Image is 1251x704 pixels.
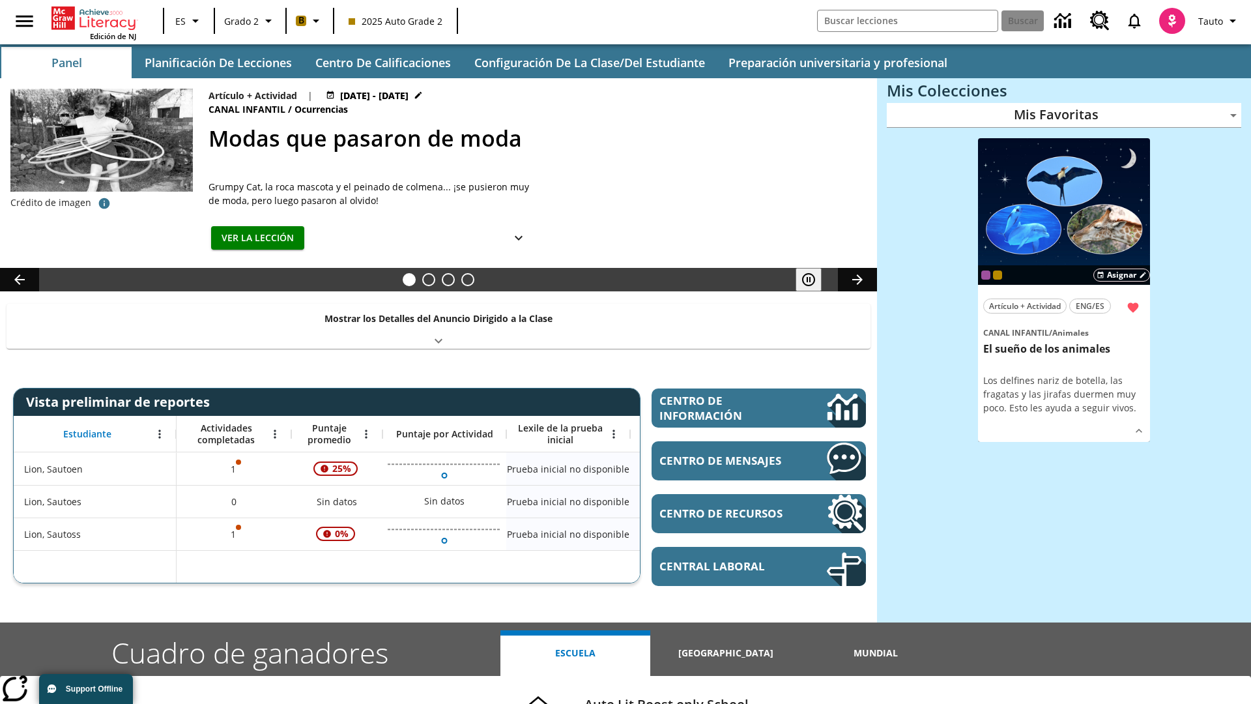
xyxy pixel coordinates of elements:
button: Abrir menú [356,424,376,444]
span: 2025 Auto Grade 2 [349,14,442,28]
button: Mundial [801,630,951,676]
button: Remover de Favoritas [1121,296,1145,319]
input: Buscar campo [818,10,998,31]
div: Pausar [796,268,835,291]
div: Grumpy Cat, la roca mascota y el peinado de colmena... ¡se pusieron muy de moda, pero luego pasar... [208,180,534,207]
img: avatar image [1159,8,1185,34]
div: 1, Es posible que sea inválido el puntaje de una o más actividades., Lion, Sautoen [177,452,291,485]
span: Vista preliminar de reportes [26,393,216,411]
span: / [1049,327,1052,338]
span: Centro de mensajes [659,453,788,468]
button: Ver más [1129,421,1149,441]
button: Abrir menú [604,424,624,444]
span: Artículo + Actividad [989,299,1061,313]
span: Sin datos [310,488,364,515]
button: Lenguaje: ES, Selecciona un idioma [168,9,210,33]
button: Grado: Grado 2, Elige un grado [219,9,281,33]
div: Sin datos, Lion, Sautoes [630,485,754,518]
span: ENG/ES [1076,299,1104,313]
a: Portada [51,5,136,31]
span: Lexile de la prueba inicial [513,422,608,446]
h3: Mis Colecciones [887,81,1241,100]
span: Puntaje promedio [298,422,360,446]
span: Estudiante [63,428,111,440]
button: Escoja un nuevo avatar [1151,4,1193,38]
button: Abrir menú [150,424,169,444]
span: Canal Infantil [208,102,288,117]
button: Diapositiva 1 Modas que pasaron de moda [403,273,416,286]
p: Artículo + Actividad [208,89,297,102]
span: Animales [1052,327,1089,338]
span: Support Offline [66,684,122,694]
div: Los delfines nariz de botella, las fragatas y las jirafas duermen muy poco. Esto les ayuda a segu... [983,374,1145,415]
h3: El sueño de los animales [983,342,1145,356]
button: Support Offline [39,674,133,704]
button: Asignar Elegir fechas [1093,269,1150,282]
button: Preparación universitaria y profesional [718,47,958,78]
p: 1 [229,462,238,476]
p: Crédito de imagen [10,196,91,209]
div: Sin datos, Lion, Sautoen [630,452,754,485]
button: Artículo + Actividad [983,299,1067,314]
a: Centro de información [1046,3,1082,39]
span: B [298,12,304,29]
span: Puntaje por Actividad [396,428,493,440]
span: ES [175,14,186,28]
span: Canal Infantil [983,327,1049,338]
span: Prueba inicial no disponible, Lion, Sautoen [507,462,629,476]
div: 0, Lion, Sautoes [177,485,291,518]
h2: Modas que pasaron de moda [208,122,861,155]
span: Actividades completadas [183,422,269,446]
span: Edición de NJ [90,31,136,41]
a: Centro de recursos, Se abrirá en una pestaña nueva. [1082,3,1117,38]
span: Prueba inicial no disponible, Lion, Sautoes [507,495,629,508]
button: Ver más [506,226,532,250]
div: , 25%, ¡Atención! La puntuación media de 25% correspondiente al primer intento de este estudiante... [291,452,382,485]
span: [DATE] - [DATE] [340,89,409,102]
button: [GEOGRAPHIC_DATA] [650,630,800,676]
button: Abrir el menú lateral [5,2,44,40]
button: Perfil/Configuración [1193,9,1246,33]
button: Boost El color de la clase es anaranjado claro. Cambiar el color de la clase. [291,9,329,33]
button: Diapositiva 4 Una idea, mucho trabajo [461,273,474,286]
div: OL 2025 Auto Grade 3 [981,271,990,280]
div: Sin datos, Lion, Sautoes [418,488,471,514]
div: Sin datos, Lion, Sautoss [630,518,754,550]
span: Centro de recursos [659,506,788,521]
span: Centro de información [659,393,783,423]
button: Planificación de lecciones [134,47,302,78]
span: Tauto [1198,14,1223,28]
div: Portada [51,4,136,41]
button: Panel [1,47,132,78]
span: Lion, Sautoen [24,462,83,476]
span: Asignar [1107,269,1136,281]
div: New 2025 class [993,271,1002,280]
button: Centro de calificaciones [305,47,461,78]
img: foto en blanco y negro de una chica haciendo girar unos hula-hulas en la década de 1950 [10,89,193,192]
button: Configuración de la clase/del estudiante [464,47,715,78]
div: Mostrar los Detalles del Anuncio Dirigido a la Clase [7,304,870,349]
div: Sin datos, Lion, Sautoes [291,485,382,518]
button: Diapositiva 3 ¿Cuál es la gran idea? [442,273,455,286]
span: Central laboral [659,559,788,574]
a: Notificaciones [1117,4,1151,38]
span: / [288,103,292,115]
p: Mostrar los Detalles del Anuncio Dirigido a la Clase [324,312,553,325]
a: Centro de recursos, Se abrirá en una pestaña nueva. [652,494,866,533]
a: Centro de información [652,389,866,428]
span: Tema: Canal Infantil/Animales [983,325,1145,340]
span: Grado 2 [224,14,259,28]
a: Central laboral [652,547,866,586]
button: Abrir menú [265,424,285,444]
button: Pausar [796,268,822,291]
span: Lion, Sautoes [24,495,81,508]
button: Crédito de foto: PA Images/Alamy [91,192,117,215]
a: Centro de mensajes [652,441,866,480]
button: Ver la lección [211,226,304,250]
span: 25% [327,457,356,480]
button: Escuela [500,630,650,676]
div: 1, Es posible que sea inválido el puntaje de una o más actividades., Lion, Sautoss [177,518,291,550]
span: | [308,89,313,102]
